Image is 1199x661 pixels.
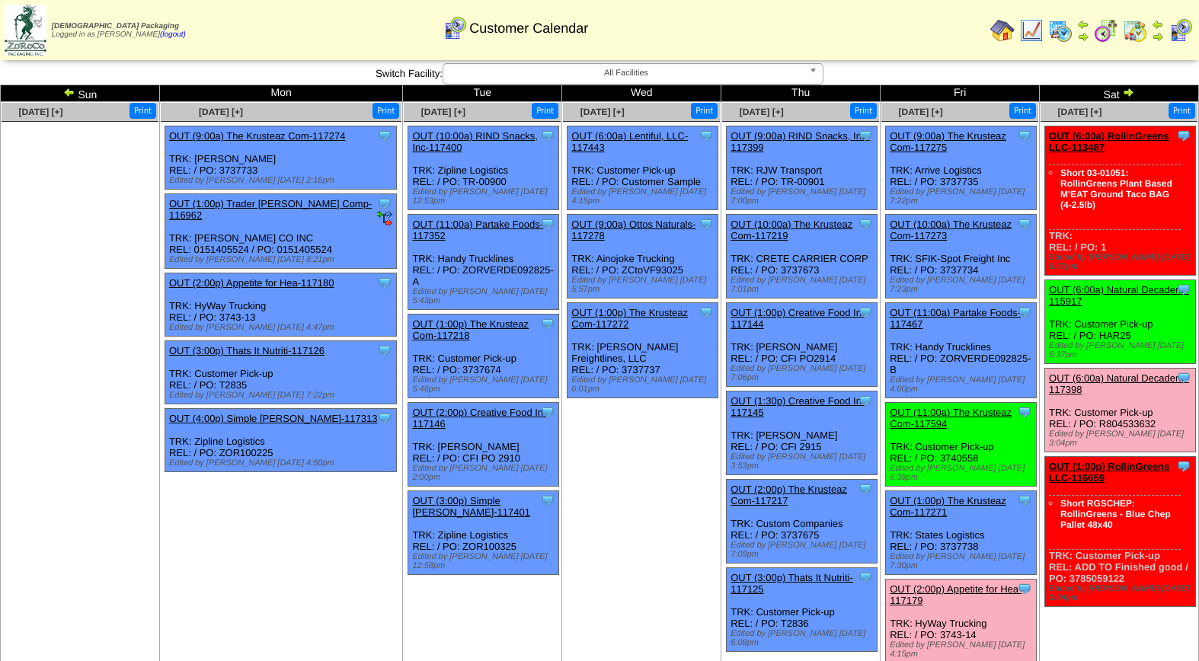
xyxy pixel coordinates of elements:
[412,287,558,305] div: Edited by [PERSON_NAME] [DATE] 5:43pm
[412,495,530,518] a: OUT (3:00p) Simple [PERSON_NAME]-117401
[886,303,1037,398] div: TRK: Handy Trucklines REL: / PO: ZORVERDE092825-B
[881,85,1040,102] td: Fri
[731,395,865,418] a: OUT (1:30p) Creative Food In-117145
[412,552,558,570] div: Edited by [PERSON_NAME] [DATE] 12:58pm
[1176,370,1191,385] img: Tooltip
[52,22,179,30] span: [DEMOGRAPHIC_DATA] Packaging
[159,85,402,102] td: Mon
[408,215,559,310] div: TRK: Handy Trucklines REL: / PO: ZORVERDE092825-A
[727,303,878,387] div: TRK: [PERSON_NAME] REL: / PO: CFI PO2914
[562,85,721,102] td: Wed
[571,307,688,330] a: OUT (1:00p) The Krusteaz Com-117272
[1049,461,1169,484] a: OUT (1:00p) RollinGreens LLC-116659
[412,375,558,394] div: Edited by [PERSON_NAME] [DATE] 5:46pm
[1045,280,1196,364] div: TRK: Customer Pick-up REL: / PO: HAR25
[1049,253,1195,271] div: Edited by [PERSON_NAME] [DATE] 6:37pm
[18,107,62,117] span: [DATE] [+]
[1077,30,1089,43] img: arrowright.gif
[899,107,943,117] a: [DATE] [+]
[1045,369,1196,452] div: TRK: Customer Pick-up REL: / PO: R804533632
[377,196,392,211] img: Tooltip
[199,107,243,117] a: [DATE] [+]
[731,572,853,595] a: OUT (3:00p) Thats It Nutriti-117125
[1176,282,1191,297] img: Tooltip
[1017,404,1032,420] img: Tooltip
[1176,128,1191,143] img: Tooltip
[412,318,529,341] a: OUT (1:00p) The Krusteaz Com-117218
[580,107,625,117] a: [DATE] [+]
[1049,130,1169,153] a: OUT (6:00a) RollinGreens LLC-113487
[372,103,399,119] button: Print
[890,464,1036,482] div: Edited by [PERSON_NAME] [DATE] 6:38pm
[727,480,878,564] div: TRK: Custom Companies REL: / PO: 3737675
[858,570,873,585] img: Tooltip
[568,303,718,398] div: TRK: [PERSON_NAME] Freightlines, LLC REL: / PO: 3737737
[890,583,1022,606] a: OUT (2:00p) Appetite for Hea-117179
[169,413,378,424] a: OUT (4:00p) Simple [PERSON_NAME]-117313
[1019,18,1044,43] img: line_graph.gif
[443,16,467,40] img: calendarcustomer.gif
[1045,126,1196,276] div: TRK: REL: / PO: 1
[731,130,870,153] a: OUT (9:00a) RIND Snacks, Inc-117399
[1,85,160,102] td: Sun
[421,107,465,117] span: [DATE] [+]
[858,128,873,143] img: Tooltip
[740,107,784,117] span: [DATE] [+]
[731,187,877,206] div: Edited by [PERSON_NAME] [DATE] 7:00pm
[165,126,396,190] div: TRK: [PERSON_NAME] REL: / PO: 3737733
[377,343,392,358] img: Tooltip
[886,215,1037,299] div: TRK: SFIK-Spot Freight Inc REL: / PO: 3737734
[699,128,714,143] img: Tooltip
[63,86,75,98] img: arrowleft.gif
[858,216,873,232] img: Tooltip
[1048,18,1073,43] img: calendarprod.gif
[1169,103,1195,119] button: Print
[1049,284,1189,307] a: OUT (6:00a) Natural Decadenc-115917
[571,219,695,241] a: OUT (9:00a) Ottos Naturals-117278
[408,315,559,398] div: TRK: Customer Pick-up REL: / PO: 3737674
[858,481,873,497] img: Tooltip
[412,407,546,429] a: OUT (2:00p) Creative Food In-117146
[412,464,558,482] div: Edited by [PERSON_NAME] [DATE] 2:00pm
[1057,107,1101,117] a: [DATE] [+]
[858,393,873,408] img: Tooltip
[377,211,392,226] img: EDI
[1176,458,1191,474] img: Tooltip
[169,458,396,468] div: Edited by [PERSON_NAME] [DATE] 4:50pm
[1060,168,1172,210] a: Short 03-01051: RollinGreens Plant Based M'EAT Ground Taco BAG (4-2.5lb)
[890,407,1012,429] a: OUT (11:00a) The Krusteaz Com-117594
[727,391,878,475] div: TRK: [PERSON_NAME] REL: / PO: CFI 2915
[532,103,558,119] button: Print
[1017,581,1032,596] img: Tooltip
[408,491,559,575] div: TRK: Zipline Logistics REL: / PO: ZOR100325
[469,21,588,37] span: Customer Calendar
[540,316,555,331] img: Tooltip
[731,364,877,382] div: Edited by [PERSON_NAME] [DATE] 7:06pm
[412,187,558,206] div: Edited by [PERSON_NAME] [DATE] 12:53pm
[858,305,873,320] img: Tooltip
[540,404,555,420] img: Tooltip
[377,275,392,290] img: Tooltip
[886,126,1037,210] div: TRK: Arrive Logistics REL: / PO: 3737735
[990,18,1015,43] img: home.gif
[169,198,372,221] a: OUT (1:00p) Trader [PERSON_NAME] Comp-116962
[377,128,392,143] img: Tooltip
[165,194,396,269] div: TRK: [PERSON_NAME] CO INC REL: 0151405524 / PO: 0151405524
[571,276,718,294] div: Edited by [PERSON_NAME] [DATE] 5:57pm
[1049,584,1195,602] div: Edited by [PERSON_NAME] [DATE] 3:04pm
[568,126,718,210] div: TRK: Customer Pick-up REL: / PO: Customer Sample
[165,409,396,472] div: TRK: Zipline Logistics REL: / PO: ZOR100225
[1094,18,1118,43] img: calendarblend.gif
[850,103,877,119] button: Print
[129,103,156,119] button: Print
[890,187,1036,206] div: Edited by [PERSON_NAME] [DATE] 7:22pm
[1049,429,1195,448] div: Edited by [PERSON_NAME] [DATE] 3:04pm
[1017,216,1032,232] img: Tooltip
[699,216,714,232] img: Tooltip
[1049,372,1189,395] a: OUT (6:00a) Natural Decadenc-117398
[699,305,714,320] img: Tooltip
